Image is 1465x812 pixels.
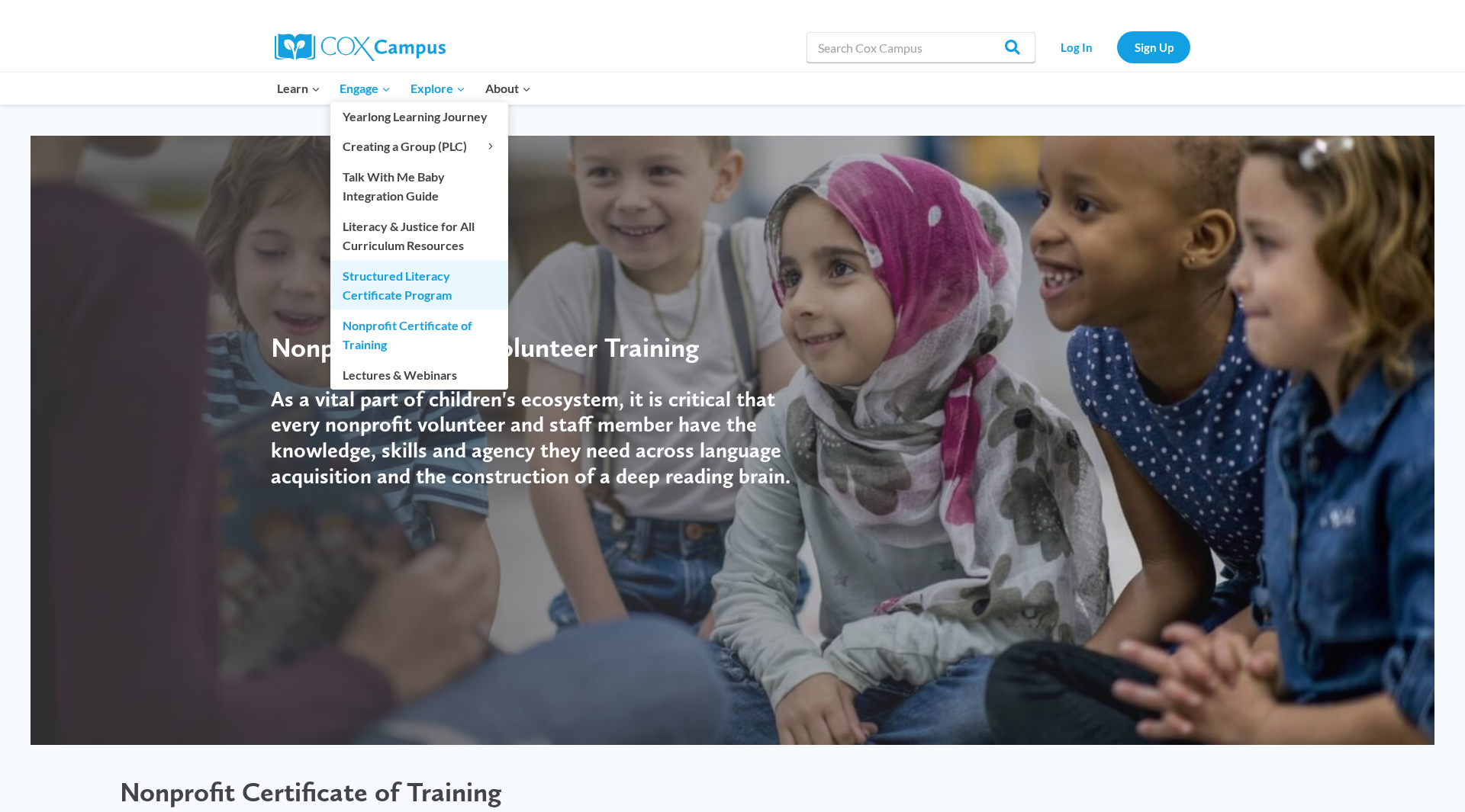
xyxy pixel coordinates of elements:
[475,72,541,104] button: Child menu of About
[330,162,508,210] a: Talk With Me Baby Integration Guide
[271,387,813,489] h4: As a vital part of children's ecosystem, it is critical that every nonprofit volunteer and staff ...
[330,211,508,260] a: Literacy & Justice for All Curriculum Resources
[330,310,508,359] a: Nonprofit Certificate of Training
[401,72,475,104] button: Child menu of Explore
[275,34,446,61] img: Cox Campus
[267,72,330,104] button: Child menu of Learn
[330,102,508,131] a: Yearlong Learning Journey
[120,775,501,808] span: Nonprofit Certificate of Training
[1043,31,1109,63] a: Log In
[267,72,540,104] nav: Primary Navigation
[807,32,1035,63] input: Search Cox Campus
[1043,31,1190,63] nav: Secondary Navigation
[330,360,508,389] a: Lectures & Webinars
[330,261,508,310] a: Structured Literacy Certificate Program
[330,72,401,104] button: Child menu of Engage
[1117,31,1190,63] a: Sign Up
[330,132,508,161] button: Child menu of Creating a Group (PLC)
[271,331,813,364] div: Nonprofit Staff & Volunteer Training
